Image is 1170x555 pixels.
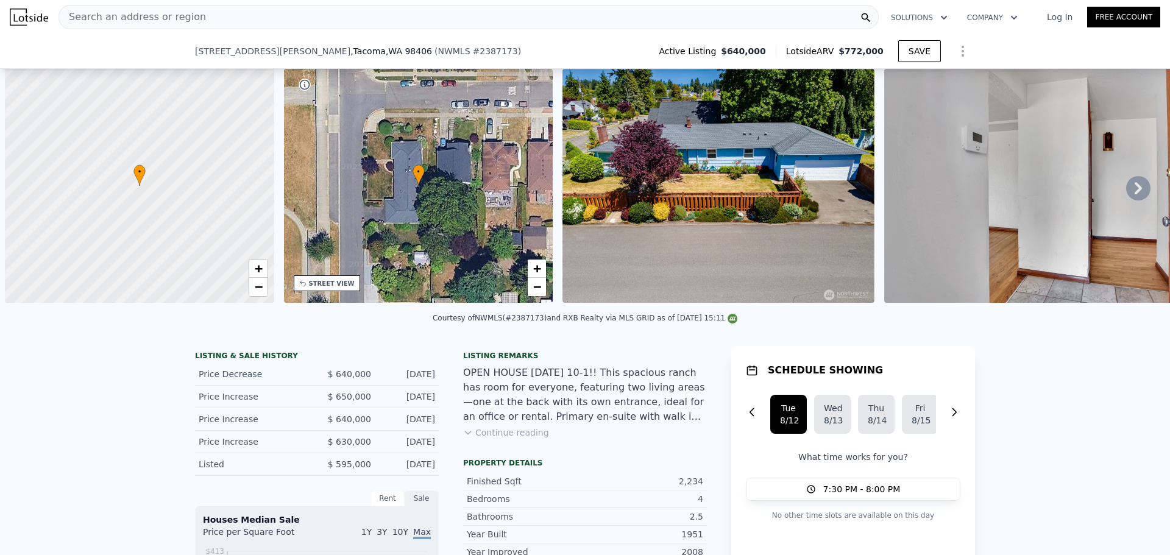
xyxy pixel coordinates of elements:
[328,414,371,424] span: $ 640,000
[199,413,307,425] div: Price Increase
[585,528,703,540] div: 1951
[467,475,585,487] div: Finished Sqft
[912,402,929,414] div: Fri
[328,459,371,469] span: $ 595,000
[199,436,307,448] div: Price Increase
[413,164,425,186] div: •
[381,368,435,380] div: [DATE]
[254,279,262,294] span: −
[381,391,435,403] div: [DATE]
[786,45,838,57] span: Lotside ARV
[405,490,439,506] div: Sale
[823,483,901,495] span: 7:30 PM - 8:00 PM
[858,395,895,434] button: Thu8/14
[377,527,387,537] span: 3Y
[254,261,262,276] span: +
[309,279,355,288] div: STREET VIEW
[528,260,546,278] a: Zoom in
[370,490,405,506] div: Rent
[195,351,439,363] div: LISTING & SALE HISTORY
[585,511,703,523] div: 2.5
[659,45,721,57] span: Active Listing
[585,475,703,487] div: 2,234
[392,527,408,537] span: 10Y
[746,508,960,523] p: No other time slots are available on this day
[768,363,883,378] h1: SCHEDULE SHOWING
[467,493,585,505] div: Bedrooms
[386,46,432,56] span: , WA 98406
[249,260,268,278] a: Zoom in
[912,414,929,426] div: 8/15
[824,414,841,426] div: 8/13
[381,458,435,470] div: [DATE]
[381,413,435,425] div: [DATE]
[1087,7,1160,27] a: Free Account
[381,436,435,448] div: [DATE]
[898,40,941,62] button: SAVE
[902,395,938,434] button: Fri8/15
[868,414,885,426] div: 8/14
[203,526,317,545] div: Price per Square Foot
[350,45,432,57] span: , Tacoma
[467,511,585,523] div: Bathrooms
[463,458,707,468] div: Property details
[203,514,431,526] div: Houses Median Sale
[780,402,797,414] div: Tue
[249,278,268,296] a: Zoom out
[746,451,960,463] p: What time works for you?
[199,368,307,380] div: Price Decrease
[199,391,307,403] div: Price Increase
[814,395,851,434] button: Wed8/13
[868,402,885,414] div: Thu
[585,493,703,505] div: 4
[328,369,371,379] span: $ 640,000
[361,527,372,537] span: 1Y
[562,69,874,303] img: Sale: 149629743 Parcel: 100634552
[195,45,350,57] span: [STREET_ADDRESS][PERSON_NAME]
[721,45,766,57] span: $640,000
[413,527,431,539] span: Max
[770,395,807,434] button: Tue8/12
[746,478,960,501] button: 7:30 PM - 8:00 PM
[59,10,206,24] span: Search an address or region
[467,528,585,540] div: Year Built
[957,7,1027,29] button: Company
[328,437,371,447] span: $ 630,000
[463,351,707,361] div: Listing remarks
[463,426,549,439] button: Continue reading
[824,402,841,414] div: Wed
[1032,11,1087,23] a: Log In
[728,314,737,323] img: NWMLS Logo
[463,366,707,424] div: OPEN HOUSE [DATE] 10-1!! This spacious ranch has room for everyone, featuring two living areas—on...
[199,458,307,470] div: Listed
[533,279,541,294] span: −
[133,164,146,186] div: •
[433,314,737,322] div: Courtesy of NWMLS (#2387173) and RXB Realty via MLS GRID as of [DATE] 15:11
[438,46,470,56] span: NWMLS
[473,46,518,56] span: # 2387173
[881,7,957,29] button: Solutions
[951,39,975,63] button: Show Options
[528,278,546,296] a: Zoom out
[10,9,48,26] img: Lotside
[133,166,146,177] span: •
[413,166,425,177] span: •
[838,46,884,56] span: $772,000
[533,261,541,276] span: +
[780,414,797,426] div: 8/12
[434,45,521,57] div: ( )
[328,392,371,401] span: $ 650,000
